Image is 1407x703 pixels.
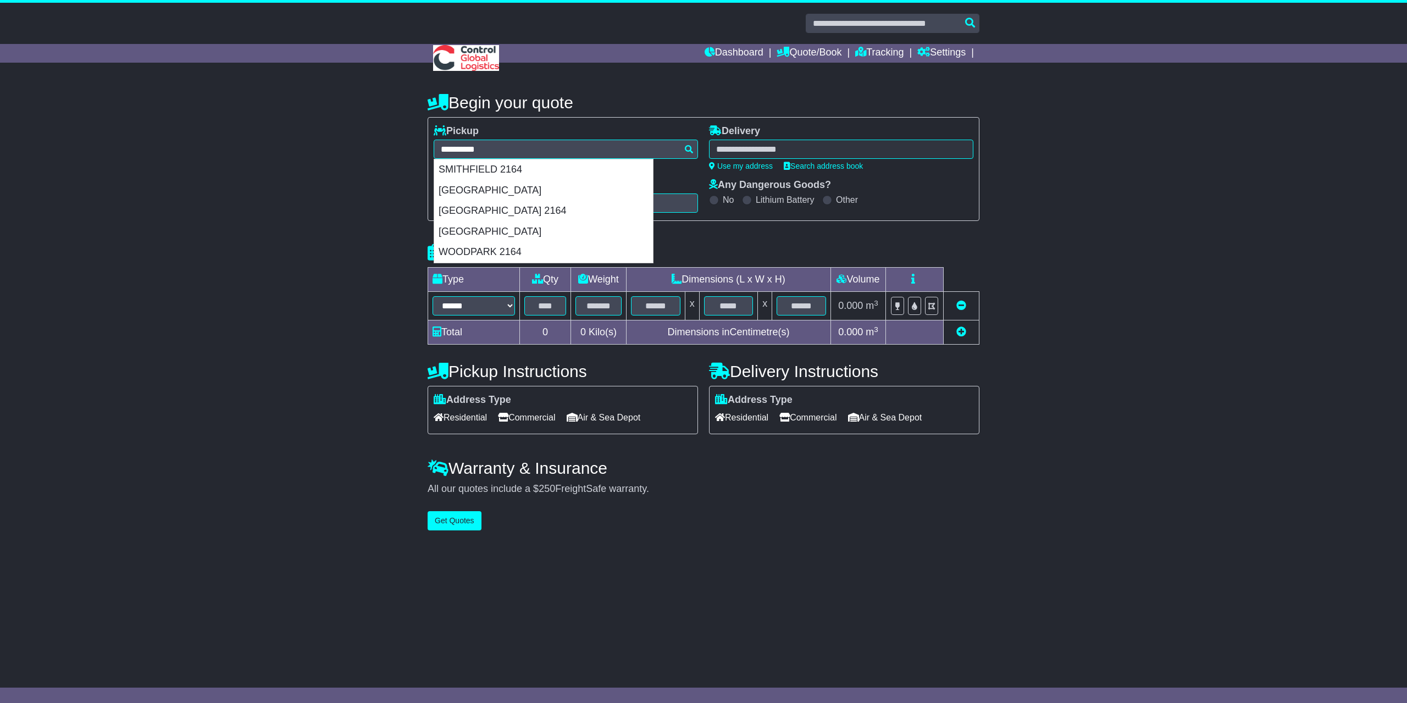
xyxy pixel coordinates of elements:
span: 0.000 [838,326,863,337]
td: Kilo(s) [571,320,627,345]
span: Air & Sea Depot [567,409,641,426]
div: SMITHFIELD 2164 [434,159,653,180]
label: Other [836,195,858,205]
span: Commercial [498,409,555,426]
h4: Delivery Instructions [709,362,979,380]
label: Address Type [715,394,793,406]
span: m [866,300,878,311]
a: Use my address [709,162,773,170]
span: 0 [580,326,586,337]
td: Type [428,268,520,292]
td: Dimensions in Centimetre(s) [626,320,830,345]
span: Air & Sea Depot [848,409,922,426]
div: [GEOGRAPHIC_DATA] [434,222,653,242]
div: [GEOGRAPHIC_DATA] 2164 [434,201,653,222]
td: x [685,292,699,320]
sup: 3 [874,325,878,334]
h4: Package details | [428,243,566,262]
td: x [758,292,772,320]
span: Residential [715,409,768,426]
sup: 3 [874,299,878,307]
div: All our quotes include a $ FreightSafe warranty. [428,483,979,495]
label: No [723,195,734,205]
label: Delivery [709,125,760,137]
div: [GEOGRAPHIC_DATA] [434,180,653,201]
label: Address Type [434,394,511,406]
span: Residential [434,409,487,426]
a: Dashboard [705,44,763,63]
h4: Pickup Instructions [428,362,698,380]
div: WOODPARK 2164 [434,242,653,263]
h4: Begin your quote [428,93,979,112]
a: Add new item [956,326,966,337]
td: Dimensions (L x W x H) [626,268,830,292]
span: 0.000 [838,300,863,311]
span: Commercial [779,409,837,426]
typeahead: Please provide city [434,140,698,159]
td: Qty [520,268,571,292]
a: Remove this item [956,300,966,311]
h4: Warranty & Insurance [428,459,979,477]
label: Pickup [434,125,479,137]
td: 0 [520,320,571,345]
label: Any Dangerous Goods? [709,179,831,191]
td: Weight [571,268,627,292]
td: Total [428,320,520,345]
span: 250 [539,483,555,494]
label: Lithium Battery [756,195,815,205]
a: Quote/Book [777,44,841,63]
a: Search address book [784,162,863,170]
button: Get Quotes [428,511,481,530]
a: Tracking [855,44,904,63]
td: Volume [830,268,885,292]
span: m [866,326,878,337]
a: Settings [917,44,966,63]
